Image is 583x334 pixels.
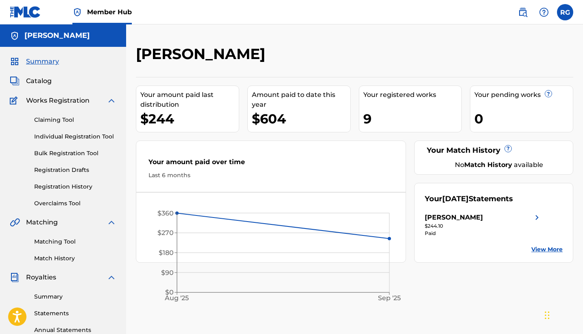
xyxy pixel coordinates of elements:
img: Accounts [10,31,20,41]
tspan: $360 [157,209,174,217]
div: Help [536,4,552,20]
div: Amount paid to date this year [252,90,350,110]
a: [PERSON_NAME]right chevron icon$244.10Paid [425,213,542,237]
img: search [518,7,528,17]
span: Matching [26,218,58,227]
div: Your registered works [363,90,462,100]
div: Paid [425,230,542,237]
iframe: Resource Center [560,211,583,281]
a: Registration Drafts [34,166,116,174]
span: Summary [26,57,59,66]
div: 0 [474,110,573,128]
a: SummarySummary [10,57,59,66]
tspan: $180 [159,249,174,257]
div: $604 [252,110,350,128]
tspan: Sep '25 [378,294,401,302]
span: Royalties [26,272,56,282]
div: $244.10 [425,222,542,230]
img: right chevron icon [532,213,542,222]
img: Summary [10,57,20,66]
tspan: $90 [161,269,174,277]
a: Claiming Tool [34,116,116,124]
a: CatalogCatalog [10,76,52,86]
tspan: Aug '25 [165,294,189,302]
a: Registration History [34,182,116,191]
a: Match History [34,254,116,263]
span: [DATE] [442,194,469,203]
span: ? [505,145,511,152]
div: 9 [363,110,462,128]
img: Matching [10,218,20,227]
img: Works Registration [10,96,20,105]
span: ? [545,90,552,97]
img: help [539,7,549,17]
div: Your pending works [474,90,573,100]
div: $244 [140,110,239,128]
a: View More [531,245,563,254]
h5: RONNIE GRAHAM [24,31,90,40]
a: Statements [34,309,116,318]
img: Catalog [10,76,20,86]
span: Member Hub [87,7,132,17]
div: User Menu [557,4,573,20]
img: expand [107,218,116,227]
strong: Match History [464,161,512,169]
span: Catalog [26,76,52,86]
div: Your amount paid over time [148,157,393,171]
div: Your amount paid last distribution [140,90,239,110]
div: [PERSON_NAME] [425,213,483,222]
img: Top Rightsholder [72,7,82,17]
span: Works Registration [26,96,90,105]
div: Your Statements [425,193,513,204]
div: Your Match History [425,145,563,156]
a: Matching Tool [34,237,116,246]
iframe: Chat Widget [542,295,583,334]
h2: [PERSON_NAME] [136,45,269,63]
img: MLC Logo [10,6,41,18]
img: expand [107,272,116,282]
img: expand [107,96,116,105]
tspan: $0 [165,288,174,296]
a: Bulk Registration Tool [34,149,116,158]
tspan: $270 [157,229,174,237]
a: Overclaims Tool [34,199,116,208]
img: Royalties [10,272,20,282]
div: No available [435,160,563,170]
a: Public Search [515,4,531,20]
a: Summary [34,292,116,301]
a: Individual Registration Tool [34,132,116,141]
div: Drag [545,303,550,327]
div: Last 6 months [148,171,393,180]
